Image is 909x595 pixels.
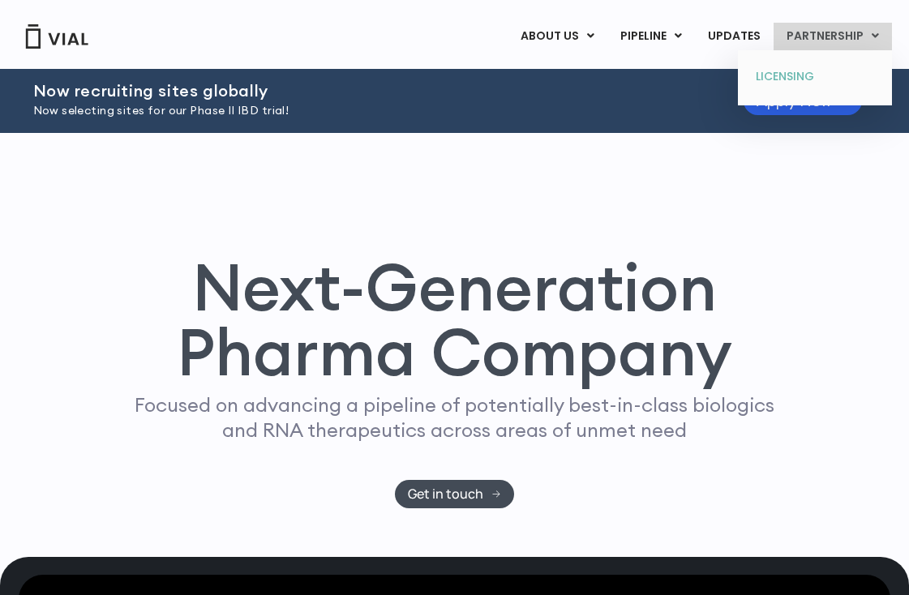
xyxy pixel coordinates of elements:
a: Get in touch [395,480,514,508]
h1: Next-Generation Pharma Company [104,255,806,384]
p: Now selecting sites for our Phase II IBD trial! [33,102,703,120]
p: Focused on advancing a pipeline of potentially best-in-class biologics and RNA therapeutics acros... [128,392,782,443]
a: PARTNERSHIPMenu Toggle [774,23,892,50]
a: ABOUT USMenu Toggle [508,23,607,50]
a: LICENSING [744,64,885,90]
h2: Now recruiting sites globally [33,82,703,100]
img: Vial Logo [24,24,89,49]
span: Get in touch [408,488,483,500]
a: PIPELINEMenu Toggle [607,23,694,50]
a: UPDATES [695,23,773,50]
span: Apply Now [757,95,832,107]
